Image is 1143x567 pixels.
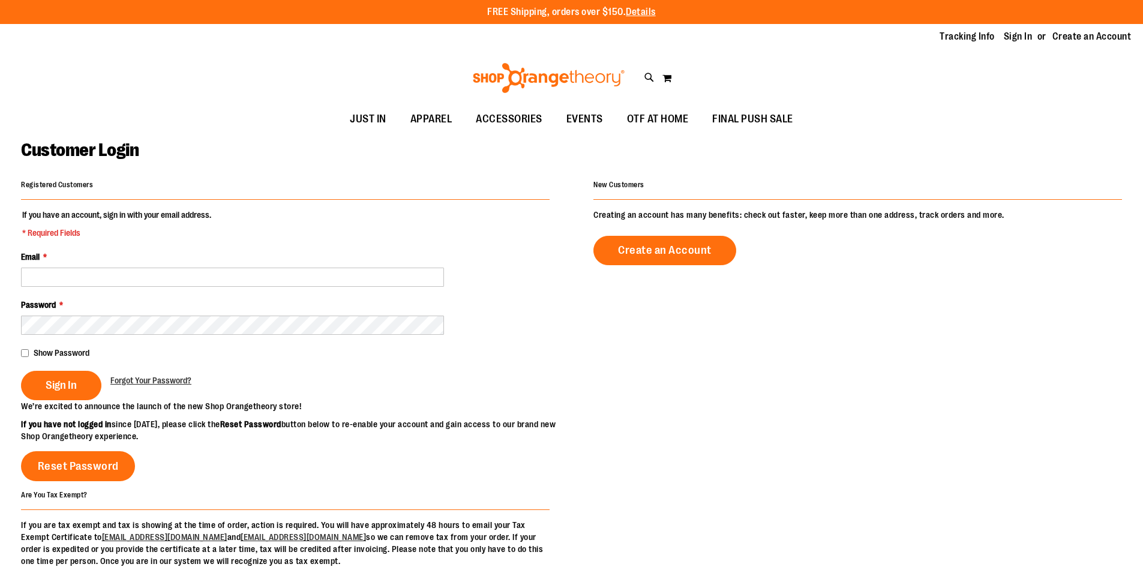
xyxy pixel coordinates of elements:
[712,106,793,133] span: FINAL PUSH SALE
[593,236,736,265] a: Create an Account
[38,460,119,473] span: Reset Password
[21,371,101,400] button: Sign In
[618,244,712,257] span: Create an Account
[46,379,77,392] span: Sign In
[21,418,572,442] p: since [DATE], please click the button below to re-enable your account and gain access to our bran...
[34,348,89,358] span: Show Password
[241,532,366,542] a: [EMAIL_ADDRESS][DOMAIN_NAME]
[21,451,135,481] a: Reset Password
[627,106,689,133] span: OTF AT HOME
[338,106,398,133] a: JUST IN
[940,30,995,43] a: Tracking Info
[21,209,212,239] legend: If you have an account, sign in with your email address.
[110,376,191,385] span: Forgot Your Password?
[22,227,211,239] span: * Required Fields
[398,106,464,133] a: APPAREL
[21,400,572,412] p: We’re excited to announce the launch of the new Shop Orangetheory store!
[21,519,550,567] p: If you are tax exempt and tax is showing at the time of order, action is required. You will have ...
[220,419,281,429] strong: Reset Password
[21,181,93,189] strong: Registered Customers
[1004,30,1033,43] a: Sign In
[566,106,603,133] span: EVENTS
[21,140,139,160] span: Customer Login
[626,7,656,17] a: Details
[593,181,644,189] strong: New Customers
[110,374,191,386] a: Forgot Your Password?
[615,106,701,133] a: OTF AT HOME
[487,5,656,19] p: FREE Shipping, orders over $150.
[21,419,112,429] strong: If you have not logged in
[554,106,615,133] a: EVENTS
[593,209,1122,221] p: Creating an account has many benefits: check out faster, keep more than one address, track orders...
[21,490,88,499] strong: Are You Tax Exempt?
[21,300,56,310] span: Password
[700,106,805,133] a: FINAL PUSH SALE
[471,63,626,93] img: Shop Orangetheory
[476,106,542,133] span: ACCESSORIES
[102,532,227,542] a: [EMAIL_ADDRESS][DOMAIN_NAME]
[21,252,40,262] span: Email
[464,106,554,133] a: ACCESSORIES
[1052,30,1132,43] a: Create an Account
[410,106,452,133] span: APPAREL
[350,106,386,133] span: JUST IN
